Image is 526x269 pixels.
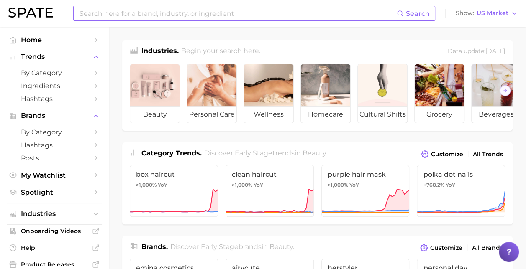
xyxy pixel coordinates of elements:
[414,64,464,123] a: grocery
[417,165,505,217] a: polka dot nails+768.2% YoY
[130,165,218,217] a: box haircut>1,000% YoY
[136,170,212,178] span: box haircut
[141,149,202,157] span: Category Trends .
[7,208,102,220] button: Industries
[21,261,88,268] span: Product Releases
[269,243,293,251] span: beauty
[21,36,88,44] span: Home
[473,151,503,158] span: All Trends
[7,241,102,254] a: Help
[130,106,180,123] span: beauty
[141,46,179,57] h1: Industries.
[500,85,511,96] button: Scroll Right
[7,79,102,92] a: Ingredients
[7,51,102,63] button: Trends
[471,64,521,123] a: beverages
[232,182,252,188] span: >1,000%
[7,169,102,182] a: My Watchlist
[431,151,463,158] span: Customize
[21,244,88,251] span: Help
[232,170,308,178] span: clean haircut
[358,106,407,123] span: cultural shifts
[244,64,294,123] a: wellness
[423,170,499,178] span: polka dot nails
[244,106,293,123] span: wellness
[423,182,444,188] span: +768.2%
[301,106,350,123] span: homecare
[415,106,464,123] span: grocery
[418,242,464,254] button: Customize
[8,8,53,18] img: SPATE
[406,10,430,18] span: Search
[21,112,88,119] span: Brands
[130,64,180,123] a: beauty
[136,182,157,188] span: >1,000%
[21,69,88,77] span: by Category
[472,106,521,123] span: beverages
[21,227,88,235] span: Onboarding Videos
[7,33,102,46] a: Home
[21,95,88,103] span: Hashtags
[21,53,88,61] span: Trends
[21,141,88,149] span: Hashtags
[7,126,102,139] a: by Category
[430,244,462,251] span: Customize
[226,165,314,217] a: clean haircut>1,000% YoY
[454,8,520,19] button: ShowUS Market
[7,92,102,105] a: Hashtags
[7,109,102,122] button: Brands
[141,243,168,251] span: Brands .
[204,149,327,157] span: Discover Early Stage trends in .
[357,64,408,123] a: cultural shifts
[21,210,88,218] span: Industries
[170,243,294,251] span: Discover Early Stage brands in .
[7,66,102,79] a: by Category
[7,225,102,237] a: Onboarding Videos
[158,182,167,188] span: YoY
[321,165,410,217] a: purple hair mask>1,000% YoY
[471,149,505,160] a: All Trends
[349,182,359,188] span: YoY
[470,242,505,254] a: All Brands
[328,170,403,178] span: purple hair mask
[21,154,88,162] span: Posts
[445,182,455,188] span: YoY
[79,6,397,20] input: Search here for a brand, industry, or ingredient
[21,171,88,179] span: My Watchlist
[21,128,88,136] span: by Category
[7,186,102,199] a: Spotlight
[472,244,503,251] span: All Brands
[181,46,260,57] h2: Begin your search here.
[328,182,348,188] span: >1,000%
[187,106,236,123] span: personal care
[303,149,326,157] span: beauty
[419,148,465,160] button: Customize
[7,152,102,165] a: Posts
[456,11,474,15] span: Show
[448,46,505,57] div: Data update: [DATE]
[477,11,508,15] span: US Market
[187,64,237,123] a: personal care
[21,82,88,90] span: Ingredients
[300,64,351,123] a: homecare
[21,188,88,196] span: Spotlight
[7,139,102,152] a: Hashtags
[254,182,263,188] span: YoY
